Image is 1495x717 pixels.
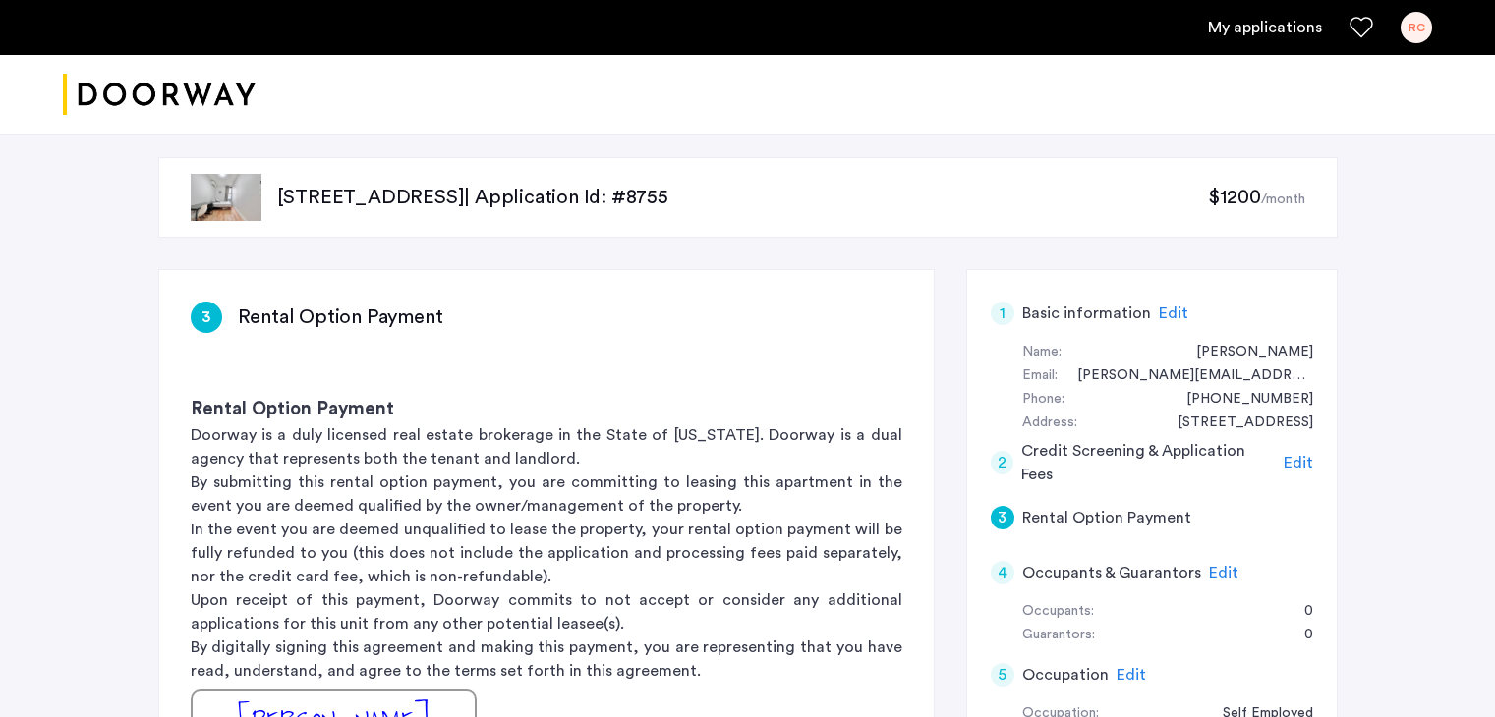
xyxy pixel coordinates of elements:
span: Edit [1159,305,1188,321]
a: Cazamio logo [63,58,256,132]
div: RC [1401,12,1432,43]
div: Phone: [1022,388,1064,412]
div: 1 [991,302,1014,325]
div: Email: [1022,364,1058,388]
span: Edit [1284,455,1313,470]
img: logo [63,58,256,132]
div: 2 [991,451,1014,474]
p: [STREET_ADDRESS] | Application Id: #8755 [277,184,1209,211]
span: Edit [1117,667,1146,683]
h5: Credit Screening & Application Fees [1021,439,1276,486]
h3: Rental Option Payment [191,396,902,423]
span: $1200 [1208,188,1260,207]
div: 4 [991,561,1014,584]
sub: /month [1261,193,1305,206]
iframe: chat widget [1412,638,1475,697]
div: Rhys Cowan [1177,341,1313,364]
span: Edit [1209,565,1238,580]
img: apartment [191,174,261,221]
div: 5 [991,663,1014,687]
div: 3 [191,302,222,333]
a: Favorites [1350,16,1373,39]
h5: Rental Option Payment [1022,506,1191,529]
h5: Occupation [1022,663,1109,687]
div: 0 [1285,624,1313,647]
div: Guarantors: [1022,624,1095,647]
p: In the event you are deemed unqualified to lease the property, your rental option payment will be... [191,518,902,588]
h3: Rental Option Payment [238,303,443,331]
div: rhys.cowan@gmail.com [1058,364,1313,388]
div: Name: [1022,341,1062,364]
h5: Occupants & Guarantors [1022,561,1201,584]
div: 3 [991,506,1014,529]
div: 122 48th Street [1158,412,1313,435]
div: Address: [1022,412,1077,435]
div: 0 [1285,600,1313,624]
p: By digitally signing this agreement and making this payment, you are representing that you have r... [191,635,902,683]
p: Doorway is a duly licensed real estate brokerage in the State of [US_STATE]. Doorway is a dual ag... [191,423,902,470]
h5: Basic information [1022,302,1151,325]
p: Upon receipt of this payment, Doorway commits to not accept or consider any additional applicatio... [191,588,902,635]
a: My application [1208,16,1322,39]
div: +19737697990 [1167,388,1313,412]
div: Occupants: [1022,600,1094,624]
p: By submitting this rental option payment, you are committing to leasing this apartment in the eve... [191,470,902,518]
